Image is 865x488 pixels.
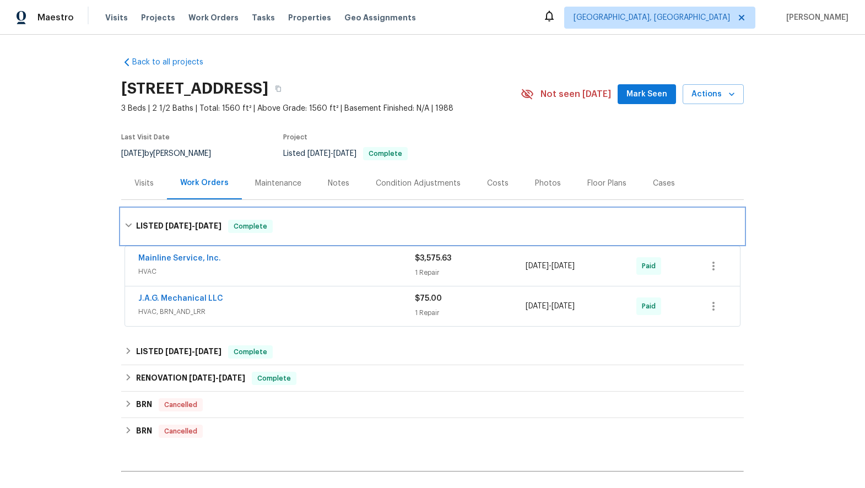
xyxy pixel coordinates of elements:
span: Work Orders [188,12,239,23]
span: $3,575.63 [415,254,451,262]
div: RENOVATION [DATE]-[DATE]Complete [121,365,744,392]
span: [DATE] [121,150,144,158]
span: 3 Beds | 2 1/2 Baths | Total: 1560 ft² | Above Grade: 1560 ft² | Basement Finished: N/A | 1988 [121,103,521,114]
span: $75.00 [415,295,442,302]
a: Mainline Service, Inc. [138,254,221,262]
span: Tasks [252,14,275,21]
div: Photos [535,178,561,189]
span: Complete [229,346,272,357]
a: Back to all projects [121,57,227,68]
span: Paid [642,261,660,272]
span: Projects [141,12,175,23]
div: LISTED [DATE]-[DATE]Complete [121,339,744,365]
span: Cancelled [160,426,202,437]
h6: RENOVATION [136,372,245,385]
h2: [STREET_ADDRESS] [121,83,268,94]
div: LISTED [DATE]-[DATE]Complete [121,209,744,244]
span: [DATE] [526,302,549,310]
span: Complete [253,373,295,384]
button: Copy Address [268,79,288,99]
div: Condition Adjustments [376,178,461,189]
div: Work Orders [180,177,229,188]
span: [GEOGRAPHIC_DATA], [GEOGRAPHIC_DATA] [574,12,730,23]
span: Complete [229,221,272,232]
span: Not seen [DATE] [540,89,611,100]
button: Actions [683,84,744,105]
span: Maestro [37,12,74,23]
span: Mark Seen [626,88,667,101]
span: [DATE] [165,348,192,355]
span: [DATE] [307,150,331,158]
span: - [307,150,356,158]
span: [DATE] [219,374,245,382]
h6: BRN [136,425,152,438]
span: HVAC [138,266,415,277]
span: Paid [642,301,660,312]
div: 1 Repair [415,267,526,278]
span: - [526,261,575,272]
span: - [165,222,221,230]
span: [DATE] [165,222,192,230]
span: Project [283,134,307,140]
span: Geo Assignments [344,12,416,23]
span: Last Visit Date [121,134,170,140]
h6: BRN [136,398,152,411]
div: Visits [134,178,154,189]
span: - [526,301,575,312]
div: BRN Cancelled [121,392,744,418]
div: BRN Cancelled [121,418,744,444]
div: Notes [328,178,349,189]
span: [DATE] [552,262,575,270]
h6: LISTED [136,220,221,233]
span: [DATE] [195,222,221,230]
span: - [189,374,245,382]
h6: LISTED [136,345,221,359]
div: 1 Repair [415,307,526,318]
div: Maintenance [255,178,301,189]
span: Complete [364,150,407,157]
span: - [165,348,221,355]
div: by [PERSON_NAME] [121,147,224,160]
span: [DATE] [552,302,575,310]
span: [DATE] [333,150,356,158]
span: Properties [288,12,331,23]
div: Cases [653,178,675,189]
span: [DATE] [195,348,221,355]
a: J.A.G. Mechanical LLC [138,295,223,302]
span: Listed [283,150,408,158]
span: [DATE] [189,374,215,382]
span: [PERSON_NAME] [782,12,848,23]
div: Costs [487,178,509,189]
div: Floor Plans [587,178,626,189]
span: Actions [691,88,735,101]
span: Visits [105,12,128,23]
span: Cancelled [160,399,202,410]
button: Mark Seen [618,84,676,105]
span: HVAC, BRN_AND_LRR [138,306,415,317]
span: [DATE] [526,262,549,270]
